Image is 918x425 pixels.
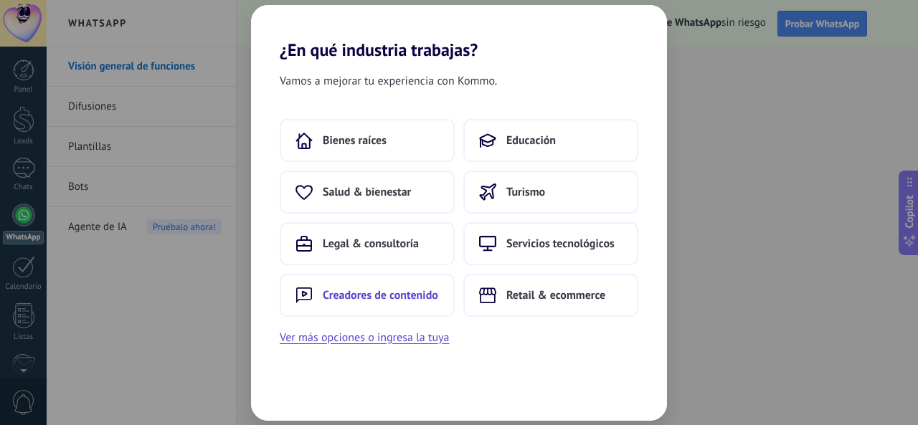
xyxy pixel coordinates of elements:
[463,274,638,317] button: Retail & ecommerce
[280,119,455,162] button: Bienes raíces
[280,222,455,265] button: Legal & consultoría
[323,185,411,199] span: Salud & bienestar
[280,72,497,90] span: Vamos a mejorar tu experiencia con Kommo.
[506,288,605,302] span: Retail & ecommerce
[280,274,455,317] button: Creadores de contenido
[463,171,638,214] button: Turismo
[323,133,387,148] span: Bienes raíces
[506,237,615,251] span: Servicios tecnológicos
[506,185,545,199] span: Turismo
[506,133,556,148] span: Educación
[463,119,638,162] button: Educación
[251,5,667,60] h2: ¿En qué industria trabajas?
[463,222,638,265] button: Servicios tecnológicos
[323,237,419,251] span: Legal & consultoría
[323,288,438,302] span: Creadores de contenido
[280,328,449,347] button: Ver más opciones o ingresa la tuya
[280,171,455,214] button: Salud & bienestar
